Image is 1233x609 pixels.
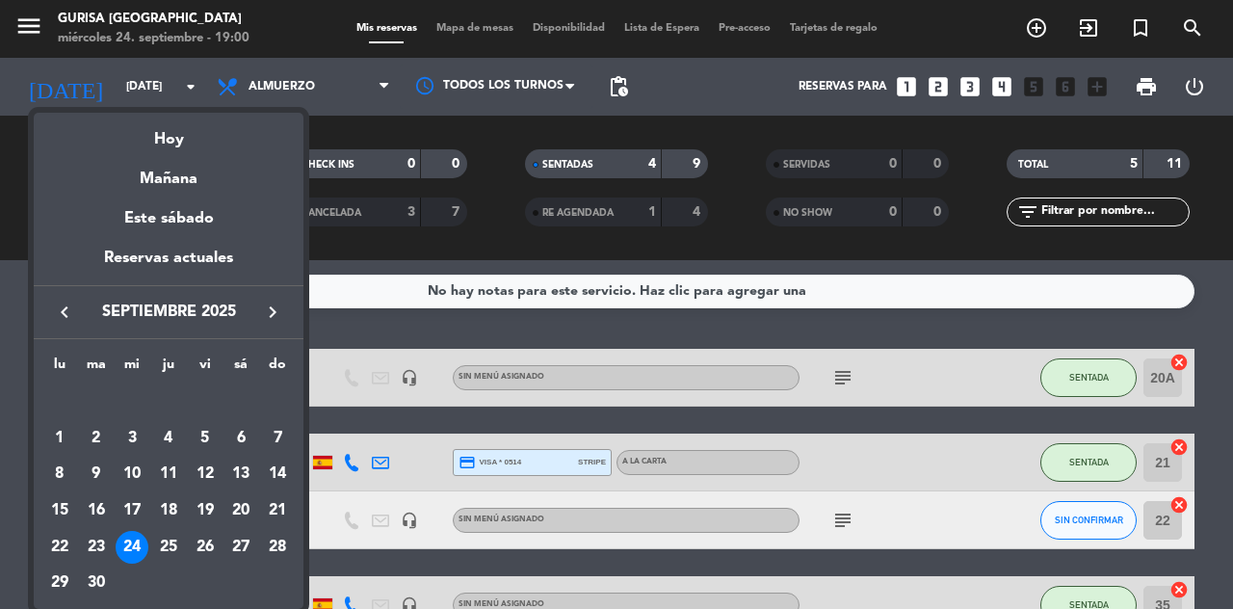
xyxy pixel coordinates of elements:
div: 20 [224,494,257,527]
div: 14 [261,458,294,490]
i: keyboard_arrow_right [261,301,284,324]
td: 22 de septiembre de 2025 [41,529,78,566]
div: 29 [43,567,76,599]
button: keyboard_arrow_right [255,300,290,325]
td: 20 de septiembre de 2025 [223,492,260,529]
td: 23 de septiembre de 2025 [78,529,115,566]
td: 4 de septiembre de 2025 [150,420,187,457]
td: 28 de septiembre de 2025 [259,529,296,566]
div: 26 [189,531,222,564]
th: jueves [150,354,187,384]
div: 21 [261,494,294,527]
td: 13 de septiembre de 2025 [223,456,260,492]
td: 29 de septiembre de 2025 [41,565,78,601]
div: 4 [152,422,185,455]
td: 11 de septiembre de 2025 [150,456,187,492]
th: lunes [41,354,78,384]
div: Hoy [34,113,303,152]
td: 9 de septiembre de 2025 [78,456,115,492]
div: 10 [116,458,148,490]
button: keyboard_arrow_left [47,300,82,325]
td: 16 de septiembre de 2025 [78,492,115,529]
div: 27 [224,531,257,564]
td: 24 de septiembre de 2025 [114,529,150,566]
td: 30 de septiembre de 2025 [78,565,115,601]
div: 3 [116,422,148,455]
div: 11 [152,458,185,490]
div: 2 [80,422,113,455]
th: sábado [223,354,260,384]
td: 12 de septiembre de 2025 [187,456,223,492]
div: 6 [224,422,257,455]
td: 2 de septiembre de 2025 [78,420,115,457]
div: Mañana [34,152,303,192]
div: 23 [80,531,113,564]
td: 21 de septiembre de 2025 [259,492,296,529]
div: Este sábado [34,192,303,246]
th: viernes [187,354,223,384]
td: 3 de septiembre de 2025 [114,420,150,457]
div: 1 [43,422,76,455]
div: 9 [80,458,113,490]
div: 5 [189,422,222,455]
div: 18 [152,494,185,527]
th: miércoles [114,354,150,384]
td: 14 de septiembre de 2025 [259,456,296,492]
i: keyboard_arrow_left [53,301,76,324]
td: 7 de septiembre de 2025 [259,420,296,457]
td: 19 de septiembre de 2025 [187,492,223,529]
td: 18 de septiembre de 2025 [150,492,187,529]
div: 24 [116,531,148,564]
div: 19 [189,494,222,527]
div: 15 [43,494,76,527]
td: 10 de septiembre de 2025 [114,456,150,492]
td: 6 de septiembre de 2025 [223,420,260,457]
div: 7 [261,422,294,455]
span: septiembre 2025 [82,300,255,325]
div: 28 [261,531,294,564]
td: 8 de septiembre de 2025 [41,456,78,492]
div: 17 [116,494,148,527]
td: 5 de septiembre de 2025 [187,420,223,457]
div: 12 [189,458,222,490]
td: 26 de septiembre de 2025 [187,529,223,566]
td: 15 de septiembre de 2025 [41,492,78,529]
div: 25 [152,531,185,564]
td: 17 de septiembre de 2025 [114,492,150,529]
div: 16 [80,494,113,527]
th: martes [78,354,115,384]
td: 25 de septiembre de 2025 [150,529,187,566]
div: 13 [224,458,257,490]
td: 1 de septiembre de 2025 [41,420,78,457]
div: 30 [80,567,113,599]
td: SEP. [41,384,296,420]
td: 27 de septiembre de 2025 [223,529,260,566]
div: 22 [43,531,76,564]
div: Reservas actuales [34,246,303,285]
th: domingo [259,354,296,384]
div: 8 [43,458,76,490]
